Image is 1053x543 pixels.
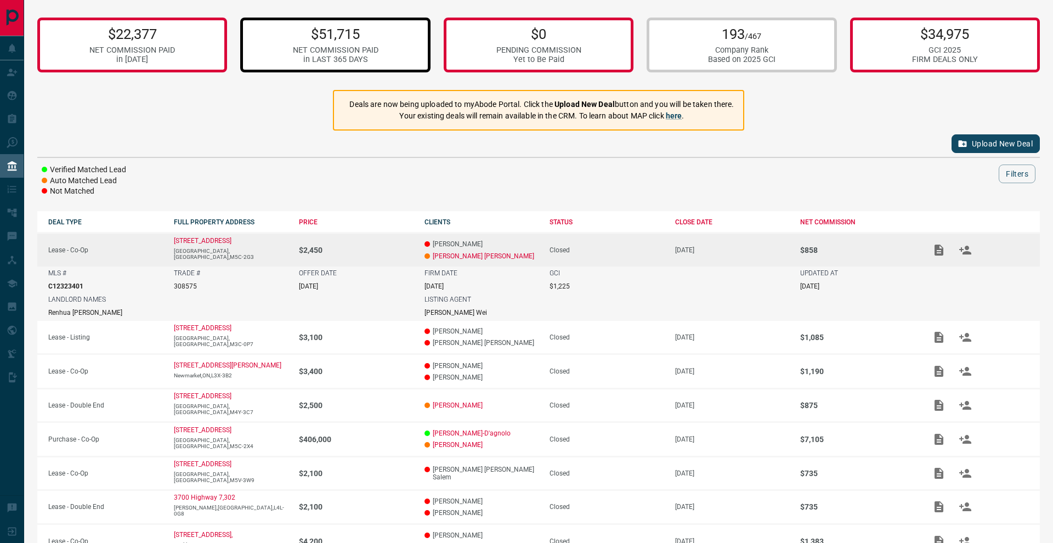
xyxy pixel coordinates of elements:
p: [GEOGRAPHIC_DATA],[GEOGRAPHIC_DATA],M3C-0P7 [174,335,288,347]
p: [PERSON_NAME] [424,362,539,370]
div: Company Rank [708,46,775,55]
div: Closed [550,503,664,511]
div: Closed [550,246,664,254]
span: Match Clients [952,435,978,443]
p: [GEOGRAPHIC_DATA],[GEOGRAPHIC_DATA],M4Y-3C7 [174,403,288,415]
p: [DATE] [299,282,318,290]
div: Closed [550,367,664,375]
p: [PERSON_NAME] Wei [424,309,487,316]
p: [PERSON_NAME],[GEOGRAPHIC_DATA],L4L-0G8 [174,505,288,517]
span: Add / View Documents [926,401,952,409]
div: Based on 2025 GCI [708,55,775,64]
p: 193 [708,26,775,42]
p: MLS # [48,269,66,277]
a: [STREET_ADDRESS] [174,392,231,400]
p: [DATE] [675,333,790,341]
p: Deals are now being uploaded to myAbode Portal. Click the button and you will be taken there. [349,99,734,110]
p: Lease - Co-Op [48,246,163,254]
span: Match Clients [952,333,978,341]
p: $3,400 [299,367,414,376]
p: [PERSON_NAME] [424,327,539,335]
div: CLOSE DATE [675,218,790,226]
p: $858 [800,246,915,254]
p: Lease - Co-Op [48,367,163,375]
div: GCI 2025 [912,46,978,55]
p: [DATE] [675,246,790,254]
div: Closed [550,435,664,443]
p: Lease - Double End [48,401,163,409]
li: Auto Matched Lead [42,176,126,186]
a: [PERSON_NAME]-D'agnolo [433,429,511,437]
p: [DATE] [675,435,790,443]
p: $7,105 [800,435,915,444]
p: LANDLORD NAMES [48,296,106,303]
p: Lease - Double End [48,503,163,511]
p: FIRM DATE [424,269,457,277]
a: [STREET_ADDRESS] [174,426,231,434]
p: C12323401 [48,282,83,290]
a: 3700 Highway 7,302 [174,494,235,501]
p: $0 [496,26,581,42]
p: Your existing deals will remain available in the CRM. To learn about MAP click . [349,110,734,122]
div: FULL PROPERTY ADDRESS [174,218,288,226]
p: $22,377 [89,26,175,42]
li: Verified Matched Lead [42,165,126,176]
span: Add / View Documents [926,435,952,443]
p: GCI [550,269,560,277]
span: Add / View Documents [926,469,952,477]
p: [PERSON_NAME] [424,509,539,517]
p: OFFER DATE [299,269,337,277]
p: [STREET_ADDRESS] [174,237,231,245]
span: Add / View Documents [926,333,952,341]
p: $2,100 [299,469,414,478]
div: FIRM DEALS ONLY [912,55,978,64]
div: DEAL TYPE [48,218,163,226]
p: [PERSON_NAME] [424,374,539,381]
strong: Upload New Deal [554,100,615,109]
p: Lease - Co-Op [48,470,163,477]
a: [STREET_ADDRESS] [174,460,231,468]
span: Match Clients [952,367,978,375]
span: Add / View Documents [926,367,952,375]
div: Closed [550,333,664,341]
p: [DATE] [675,401,790,409]
span: Match Clients [952,401,978,409]
p: [PERSON_NAME] [424,240,539,248]
p: $2,500 [299,401,414,410]
p: $735 [800,469,915,478]
a: [STREET_ADDRESS] [174,324,231,332]
p: $2,100 [299,502,414,511]
a: [PERSON_NAME] [PERSON_NAME] [433,252,534,260]
p: [DATE] [675,367,790,375]
div: PRICE [299,218,414,226]
span: Add / View Documents [926,502,952,510]
span: Match Clients [952,246,978,253]
div: Closed [550,401,664,409]
p: UPDATED AT [800,269,838,277]
div: STATUS [550,218,664,226]
button: Upload New Deal [952,134,1040,153]
p: Renhua [PERSON_NAME] [48,309,122,316]
a: [STREET_ADDRESS], [174,531,233,539]
p: 308575 [174,282,197,290]
p: [GEOGRAPHIC_DATA],[GEOGRAPHIC_DATA],M5V-3W9 [174,471,288,483]
div: NET COMMISSION [800,218,915,226]
div: NET COMMISSION PAID [89,46,175,55]
p: $51,715 [293,26,378,42]
p: $3,100 [299,333,414,342]
div: Yet to Be Paid [496,55,581,64]
p: [PERSON_NAME] [PERSON_NAME] [424,339,539,347]
p: $2,450 [299,246,414,254]
div: CLIENTS [424,218,539,226]
p: $34,975 [912,26,978,42]
p: [PERSON_NAME] [424,531,539,539]
a: [PERSON_NAME] [433,441,483,449]
p: Purchase - Co-Op [48,435,163,443]
p: [DATE] [675,470,790,477]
